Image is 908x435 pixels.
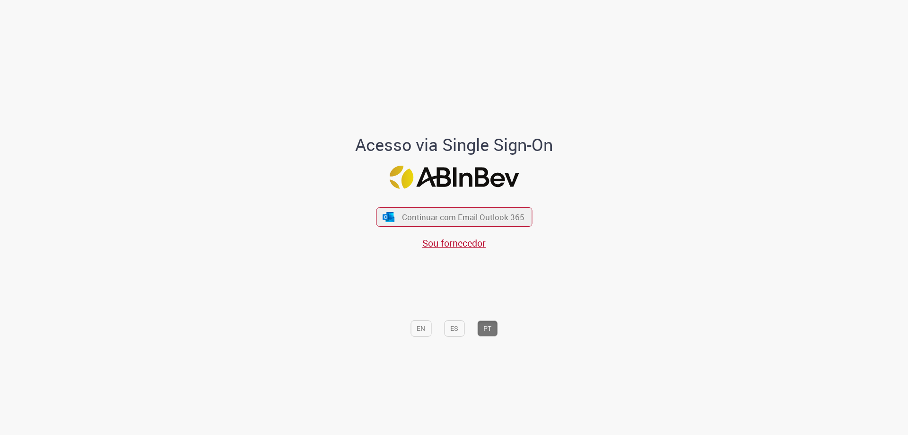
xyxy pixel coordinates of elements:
button: ES [444,320,464,337]
button: ícone Azure/Microsoft 360 Continuar com Email Outlook 365 [376,207,532,227]
span: Continuar com Email Outlook 365 [402,212,524,222]
button: PT [477,320,498,337]
button: EN [410,320,431,337]
img: Logo ABInBev [389,166,519,189]
img: ícone Azure/Microsoft 360 [382,212,395,222]
a: Sou fornecedor [422,237,486,249]
h1: Acesso via Single Sign-On [323,135,585,154]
